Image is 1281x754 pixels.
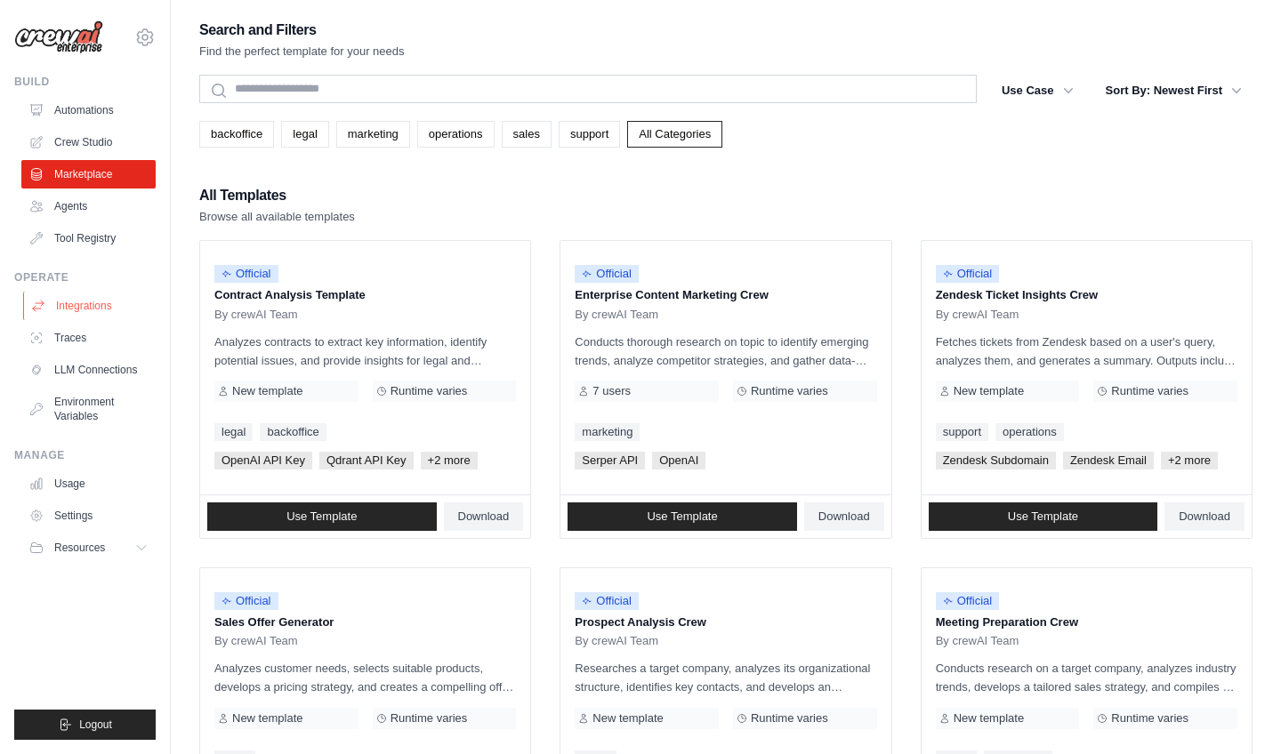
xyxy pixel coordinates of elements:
button: Sort By: Newest First [1095,75,1253,107]
span: Qdrant API Key [319,452,414,469]
p: Fetches tickets from Zendesk based on a user's query, analyzes them, and generates a summary. Out... [936,333,1237,370]
a: backoffice [199,121,274,148]
span: Serper API [575,452,645,469]
span: Official [575,592,639,610]
a: Use Template [929,502,1158,531]
p: Analyzes customer needs, selects suitable products, develops a pricing strategy, and creates a co... [214,659,516,696]
a: Settings [21,501,156,530]
span: Download [1179,509,1230,524]
a: Download [804,502,884,531]
p: Zendesk Ticket Insights Crew [936,286,1237,304]
h2: All Templates [199,183,355,208]
span: Official [936,592,1000,610]
a: Download [1164,502,1245,531]
a: Automations [21,96,156,124]
span: New template [954,711,1024,726]
p: Researches a target company, analyzes its organizational structure, identifies key contacts, and ... [575,659,876,696]
a: Agents [21,192,156,221]
p: Sales Offer Generator [214,614,516,631]
p: Conducts thorough research on topic to identify emerging trends, analyze competitor strategies, a... [575,333,876,370]
span: Runtime varies [391,384,468,398]
span: +2 more [421,452,478,469]
p: Prospect Analysis Crew [575,614,876,631]
p: Browse all available templates [199,208,355,226]
span: By crewAI Team [214,308,298,322]
span: Official [936,265,1000,283]
p: Find the perfect template for your needs [199,43,405,60]
a: Environment Variables [21,388,156,430]
a: Traces [21,324,156,352]
span: Download [458,509,510,524]
div: Manage [14,448,156,462]
a: Tool Registry [21,224,156,253]
span: Resources [54,541,105,555]
span: By crewAI Team [575,308,658,322]
a: Crew Studio [21,128,156,156]
span: New template [954,384,1024,398]
span: +2 more [1161,452,1218,469]
a: legal [214,423,253,441]
a: support [936,423,988,441]
p: Enterprise Content Marketing Crew [575,286,876,304]
img: Logo [14,20,103,54]
a: LLM Connections [21,356,156,384]
span: OpenAI [652,452,705,469]
span: Runtime varies [751,384,828,398]
div: Operate [14,270,156,285]
button: Use Case [991,75,1084,107]
button: Resources [21,533,156,562]
span: Use Template [647,509,717,524]
a: backoffice [260,423,326,441]
span: Use Template [1008,509,1078,524]
button: Logout [14,710,156,740]
span: 7 users [592,384,631,398]
span: Use Template [286,509,357,524]
span: Download [818,509,870,524]
p: Contract Analysis Template [214,286,516,304]
span: OpenAI API Key [214,452,312,469]
span: Zendesk Email [1063,452,1154,469]
p: Analyzes contracts to extract key information, identify potential issues, and provide insights fo... [214,333,516,370]
a: Usage [21,469,156,498]
h2: Search and Filters [199,18,405,43]
a: operations [417,121,495,148]
span: By crewAI Team [936,308,1019,322]
a: operations [995,423,1064,441]
a: legal [281,121,328,148]
a: sales [502,121,552,148]
p: Conducts research on a target company, analyzes industry trends, develops a tailored sales strate... [936,659,1237,696]
a: marketing [336,121,410,148]
span: New template [592,711,663,726]
span: Logout [79,718,112,732]
span: Official [214,592,278,610]
a: Use Template [568,502,797,531]
a: Marketplace [21,160,156,188]
a: support [559,121,620,148]
span: New template [232,711,302,726]
a: Use Template [207,502,437,531]
a: All Categories [627,121,722,148]
div: Build [14,75,156,89]
span: Runtime varies [1111,711,1188,726]
span: By crewAI Team [214,634,298,648]
span: Runtime varies [391,711,468,726]
a: marketing [575,423,640,441]
span: New template [232,384,302,398]
span: Zendesk Subdomain [936,452,1056,469]
a: Download [444,502,524,531]
span: Official [575,265,639,283]
span: Runtime varies [1111,384,1188,398]
span: Runtime varies [751,711,828,726]
span: By crewAI Team [936,634,1019,648]
a: Integrations [23,292,157,320]
span: By crewAI Team [575,634,658,648]
span: Official [214,265,278,283]
p: Meeting Preparation Crew [936,614,1237,631]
